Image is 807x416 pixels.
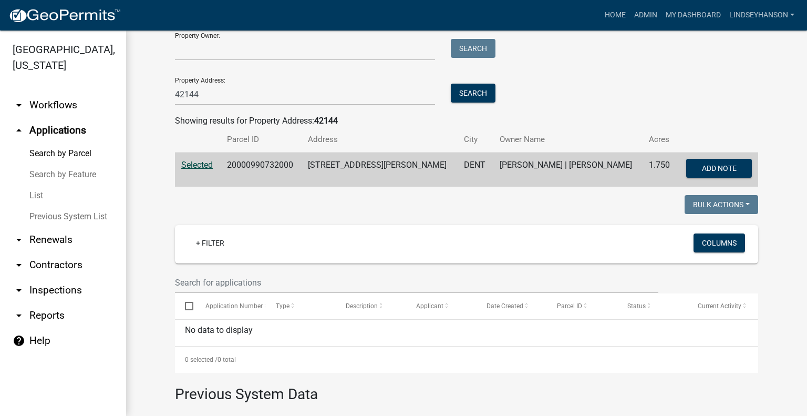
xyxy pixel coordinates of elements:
datatable-header-cell: Current Activity [688,293,758,319]
datatable-header-cell: Date Created [477,293,547,319]
div: Showing results for Property Address: [175,115,758,127]
button: Columns [694,234,745,252]
datatable-header-cell: Parcel ID [547,293,617,319]
th: City [458,127,493,152]
span: 0 selected / [185,356,218,363]
i: arrow_drop_up [13,124,25,137]
th: Parcel ID [221,127,302,152]
button: Bulk Actions [685,195,758,214]
a: Lindseyhanson [725,5,799,25]
button: Search [451,39,495,58]
a: Admin [630,5,661,25]
th: Acres [643,127,677,152]
span: Applicant [416,302,443,310]
datatable-header-cell: Application Number [195,293,265,319]
span: Date Created [487,302,523,310]
button: Search [451,84,495,103]
a: My Dashboard [661,5,725,25]
i: arrow_drop_down [13,99,25,111]
datatable-header-cell: Select [175,293,195,319]
span: Application Number [205,302,263,310]
span: Type [276,302,289,310]
th: Address [302,127,458,152]
datatable-header-cell: Applicant [406,293,477,319]
a: Selected [181,160,213,170]
td: 1.750 [643,153,677,187]
datatable-header-cell: Status [617,293,688,319]
i: arrow_drop_down [13,234,25,246]
i: help [13,334,25,347]
span: Description [346,302,378,310]
span: Current Activity [698,302,741,310]
div: 0 total [175,347,758,373]
td: [STREET_ADDRESS][PERSON_NAME] [302,153,458,187]
th: Owner Name [493,127,643,152]
td: 20000990732000 [221,153,302,187]
datatable-header-cell: Type [265,293,336,319]
span: Parcel ID [557,302,582,310]
i: arrow_drop_down [13,309,25,322]
input: Search for applications [175,272,658,293]
h3: Previous System Data [175,373,758,405]
i: arrow_drop_down [13,259,25,271]
td: DENT [458,153,493,187]
a: Home [601,5,630,25]
span: Status [627,302,646,310]
span: Add Note [701,164,736,173]
datatable-header-cell: Description [336,293,406,319]
i: arrow_drop_down [13,284,25,297]
td: [PERSON_NAME] | [PERSON_NAME] [493,153,643,187]
div: No data to display [175,320,758,346]
button: Add Note [686,159,752,178]
a: + Filter [188,234,233,252]
strong: 42144 [314,116,338,126]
